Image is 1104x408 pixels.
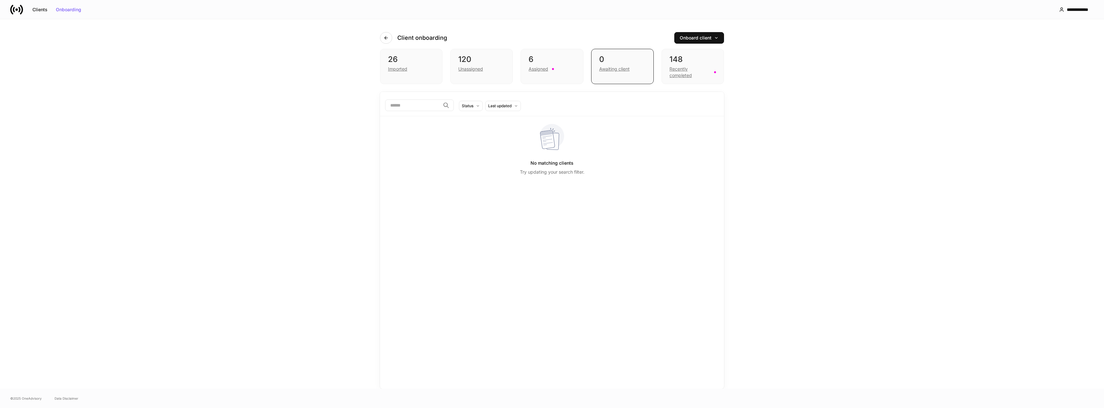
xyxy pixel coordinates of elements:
div: 26Imported [380,49,443,84]
div: 148Recently completed [661,49,724,84]
div: Last updated [488,103,512,109]
div: Awaiting client [599,66,630,72]
div: Unassigned [458,66,483,72]
div: 26 [388,54,435,65]
button: Clients [28,4,52,15]
p: Try updating your search filter. [520,169,584,175]
div: Assigned [529,66,548,72]
div: Status [462,103,473,109]
button: Last updated [485,101,521,111]
div: 120 [458,54,505,65]
div: Imported [388,66,407,72]
button: Onboard client [674,32,724,44]
div: Onboarding [56,7,81,12]
div: Onboard client [680,36,719,40]
button: Status [459,101,483,111]
div: 0 [599,54,646,65]
div: 6Assigned [521,49,583,84]
div: 6 [529,54,575,65]
span: © 2025 OneAdvisory [10,396,42,401]
a: Data Disclaimer [55,396,78,401]
button: Onboarding [52,4,85,15]
div: 120Unassigned [450,49,513,84]
h5: No matching clients [530,157,574,169]
div: 148 [669,54,716,65]
div: Clients [32,7,47,12]
div: 0Awaiting client [591,49,654,84]
h4: Client onboarding [397,34,447,42]
div: Recently completed [669,66,710,79]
